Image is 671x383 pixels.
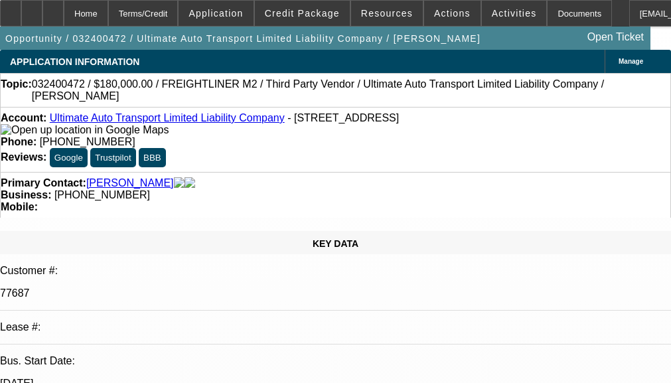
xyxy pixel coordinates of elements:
span: - [STREET_ADDRESS] [287,112,399,123]
a: Ultimate Auto Transport Limited Liability Company [50,112,285,123]
span: [PHONE_NUMBER] [54,189,150,200]
strong: Topic: [1,78,32,102]
img: Open up location in Google Maps [1,124,169,136]
button: Trustpilot [90,148,135,167]
button: Activities [482,1,547,26]
img: facebook-icon.png [174,177,185,189]
span: Application [188,8,243,19]
span: 032400472 / $180,000.00 / FREIGHTLINER M2 / Third Party Vendor / Ultimate Auto Transport Limited ... [32,78,670,102]
button: Resources [351,1,423,26]
a: Open Ticket [582,26,649,48]
strong: Mobile: [1,201,38,212]
button: Google [50,148,88,167]
strong: Reviews: [1,151,46,163]
img: linkedin-icon.png [185,177,195,189]
button: Credit Package [255,1,350,26]
span: Credit Package [265,8,340,19]
span: APPLICATION INFORMATION [10,56,139,67]
span: [PHONE_NUMBER] [40,136,135,147]
span: Resources [361,8,413,19]
span: Opportunity / 032400472 / Ultimate Auto Transport Limited Liability Company / [PERSON_NAME] [5,33,481,44]
span: KEY DATA [313,238,358,249]
a: [PERSON_NAME] [86,177,174,189]
span: Manage [619,58,643,65]
span: Actions [434,8,471,19]
a: View Google Maps [1,124,169,135]
button: BBB [139,148,166,167]
strong: Account: [1,112,46,123]
strong: Phone: [1,136,37,147]
span: Activities [492,8,537,19]
strong: Business: [1,189,51,200]
button: Application [179,1,253,26]
strong: Primary Contact: [1,177,86,189]
button: Actions [424,1,481,26]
